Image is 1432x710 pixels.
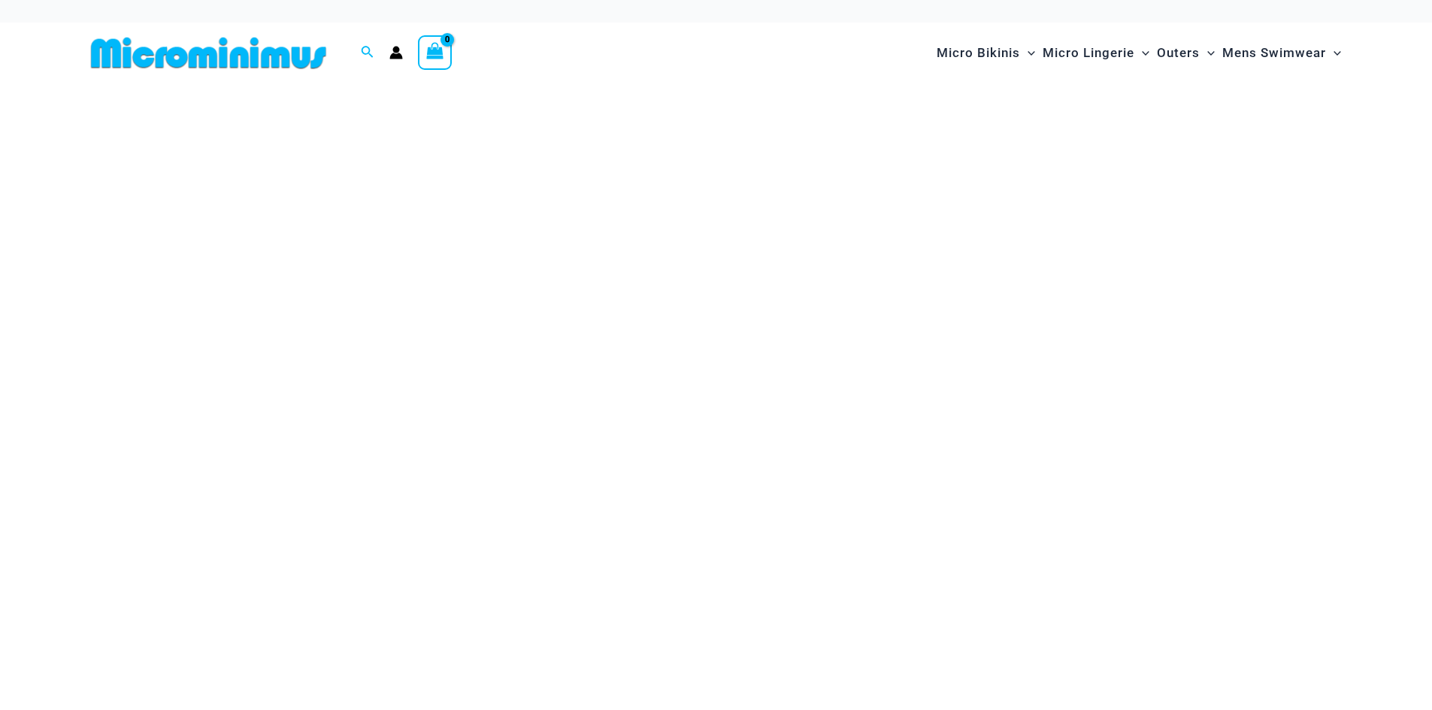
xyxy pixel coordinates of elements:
[1020,34,1035,72] span: Menu Toggle
[1043,34,1134,72] span: Micro Lingerie
[937,34,1020,72] span: Micro Bikinis
[1326,34,1341,72] span: Menu Toggle
[1200,34,1215,72] span: Menu Toggle
[1219,30,1345,76] a: Mens SwimwearMenu ToggleMenu Toggle
[1134,34,1149,72] span: Menu Toggle
[1039,30,1153,76] a: Micro LingerieMenu ToggleMenu Toggle
[361,44,374,62] a: Search icon link
[1222,34,1326,72] span: Mens Swimwear
[418,35,453,70] a: View Shopping Cart, empty
[933,30,1039,76] a: Micro BikinisMenu ToggleMenu Toggle
[85,36,332,70] img: MM SHOP LOGO FLAT
[931,28,1348,78] nav: Site Navigation
[1157,34,1200,72] span: Outers
[389,46,403,59] a: Account icon link
[1153,30,1219,76] a: OutersMenu ToggleMenu Toggle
